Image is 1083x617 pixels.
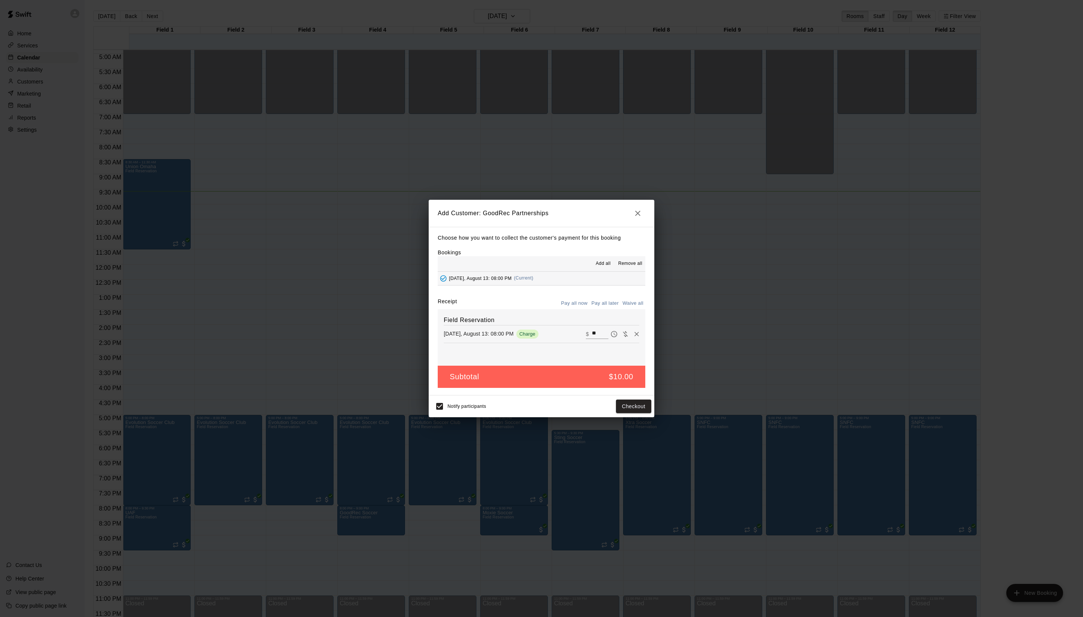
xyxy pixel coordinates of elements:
[516,331,538,337] span: Charge
[438,249,461,255] label: Bookings
[447,404,486,409] span: Notify participants
[620,298,645,309] button: Waive all
[514,275,534,281] span: (Current)
[616,400,651,413] button: Checkout
[596,260,611,267] span: Add all
[438,298,457,309] label: Receipt
[591,258,615,270] button: Add all
[438,233,645,243] p: Choose how you want to collect the customer's payment for this booking
[438,272,645,286] button: Added - Collect Payment[DATE], August 13: 08:00 PM(Current)
[608,330,620,337] span: Pay later
[631,328,642,340] button: Remove
[444,315,639,325] h6: Field Reservation
[429,200,654,227] h2: Add Customer: GoodRec Partnerships
[438,273,449,284] button: Added - Collect Payment
[586,330,589,338] p: $
[590,298,621,309] button: Pay all later
[449,275,512,281] span: [DATE], August 13: 08:00 PM
[559,298,590,309] button: Pay all now
[450,372,479,382] h5: Subtotal
[609,372,633,382] h5: $10.00
[618,260,642,267] span: Remove all
[444,330,514,337] p: [DATE], August 13: 08:00 PM
[620,330,631,337] span: Waive payment
[615,258,645,270] button: Remove all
